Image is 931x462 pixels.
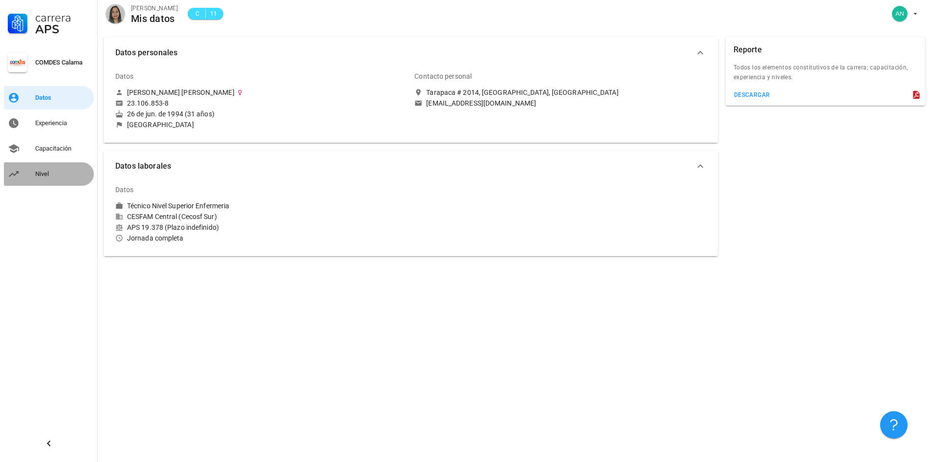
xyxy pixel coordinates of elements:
div: [EMAIL_ADDRESS][DOMAIN_NAME] [426,99,536,108]
div: APS [35,23,90,35]
button: Datos laborales [104,151,718,182]
a: Datos [4,86,94,110]
div: 26 de jun. de 1994 (31 años) [115,110,407,118]
div: Jornada completa [115,234,407,242]
a: Capacitación [4,137,94,160]
a: [EMAIL_ADDRESS][DOMAIN_NAME] [414,99,706,108]
span: Datos personales [115,46,694,60]
span: 11 [210,9,217,19]
div: avatar [892,6,908,22]
div: [PERSON_NAME] [131,3,178,13]
div: Experiencia [35,119,90,127]
div: Reporte [734,37,762,63]
div: COMDES Calama [35,59,90,66]
a: Experiencia [4,111,94,135]
div: [GEOGRAPHIC_DATA] [127,120,194,129]
a: Nivel [4,162,94,186]
div: Datos [35,94,90,102]
div: Nivel [35,170,90,178]
div: [PERSON_NAME] [PERSON_NAME] [127,88,235,97]
button: descargar [730,88,774,102]
div: Datos [115,178,134,201]
div: Mis datos [131,13,178,24]
div: Contacto personal [414,65,472,88]
span: Datos laborales [115,159,694,173]
div: CESFAM Central (Cecosf Sur) [115,212,407,221]
div: APS 19.378 (Plazo indefinido) [115,223,407,232]
a: Tarapaca # 2014, [GEOGRAPHIC_DATA], [GEOGRAPHIC_DATA] [414,88,706,97]
div: Técnico Nivel Superior Enfermeria [127,201,229,210]
div: Tarapaca # 2014, [GEOGRAPHIC_DATA], [GEOGRAPHIC_DATA] [426,88,618,97]
div: 23.106.853-8 [127,99,169,108]
div: Datos [115,65,134,88]
div: Capacitación [35,145,90,153]
div: Carrera [35,12,90,23]
button: Datos personales [104,37,718,68]
span: C [194,9,201,19]
div: descargar [734,91,770,98]
div: Todos los elementos constitutivos de la carrera; capacitación, experiencia y niveles. [726,63,925,88]
div: avatar [106,4,125,23]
